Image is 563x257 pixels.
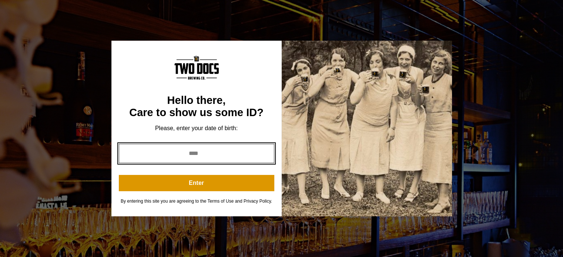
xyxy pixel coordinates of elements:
button: Enter [119,175,274,191]
input: year [119,144,274,163]
div: Please, enter your date of birth: [119,125,274,132]
img: Content Logo [174,55,219,80]
div: Hello there, Care to show us some ID? [119,94,274,119]
div: By entering this site you are agreeing to the Terms of Use and Privacy Policy. [119,199,274,204]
